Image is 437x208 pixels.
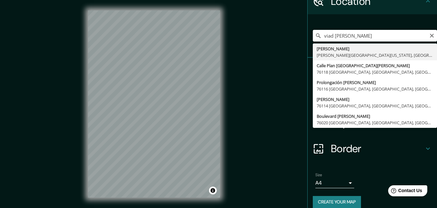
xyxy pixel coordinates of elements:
[308,84,437,110] div: Style
[317,62,433,69] div: Calle Plan [GEOGRAPHIC_DATA][PERSON_NAME]
[313,196,361,208] button: Create your map
[379,183,430,201] iframe: Help widget launcher
[317,119,433,126] div: 76020 [GEOGRAPHIC_DATA], [GEOGRAPHIC_DATA], [GEOGRAPHIC_DATA]
[317,69,433,75] div: 76118 [GEOGRAPHIC_DATA], [GEOGRAPHIC_DATA], [GEOGRAPHIC_DATA]
[331,116,424,129] h4: Layout
[315,178,354,188] div: A4
[317,45,433,52] div: [PERSON_NAME]
[317,52,433,58] div: [PERSON_NAME][GEOGRAPHIC_DATA][US_STATE], [GEOGRAPHIC_DATA]
[308,136,437,162] div: Border
[315,172,322,178] label: Size
[317,79,433,86] div: Prolongación [PERSON_NAME]
[317,96,433,103] div: [PERSON_NAME]
[308,110,437,136] div: Layout
[317,103,433,109] div: 76114 [GEOGRAPHIC_DATA], [GEOGRAPHIC_DATA], [GEOGRAPHIC_DATA]
[317,86,433,92] div: 76116 [GEOGRAPHIC_DATA], [GEOGRAPHIC_DATA], [GEOGRAPHIC_DATA]
[429,32,434,38] button: Clear
[331,142,424,155] h4: Border
[209,187,217,194] button: Toggle attribution
[317,113,433,119] div: Boulevard [PERSON_NAME]
[313,30,437,42] input: Pick your city or area
[88,10,220,198] canvas: Map
[308,58,437,84] div: Pins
